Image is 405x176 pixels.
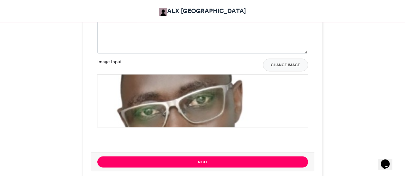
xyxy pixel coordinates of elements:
[263,58,308,71] button: Change Image
[159,6,246,16] a: ALX [GEOGRAPHIC_DATA]
[97,58,122,65] label: Image Input
[97,156,308,167] button: Next
[378,150,399,170] iframe: chat widget
[159,8,167,16] img: ALX Africa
